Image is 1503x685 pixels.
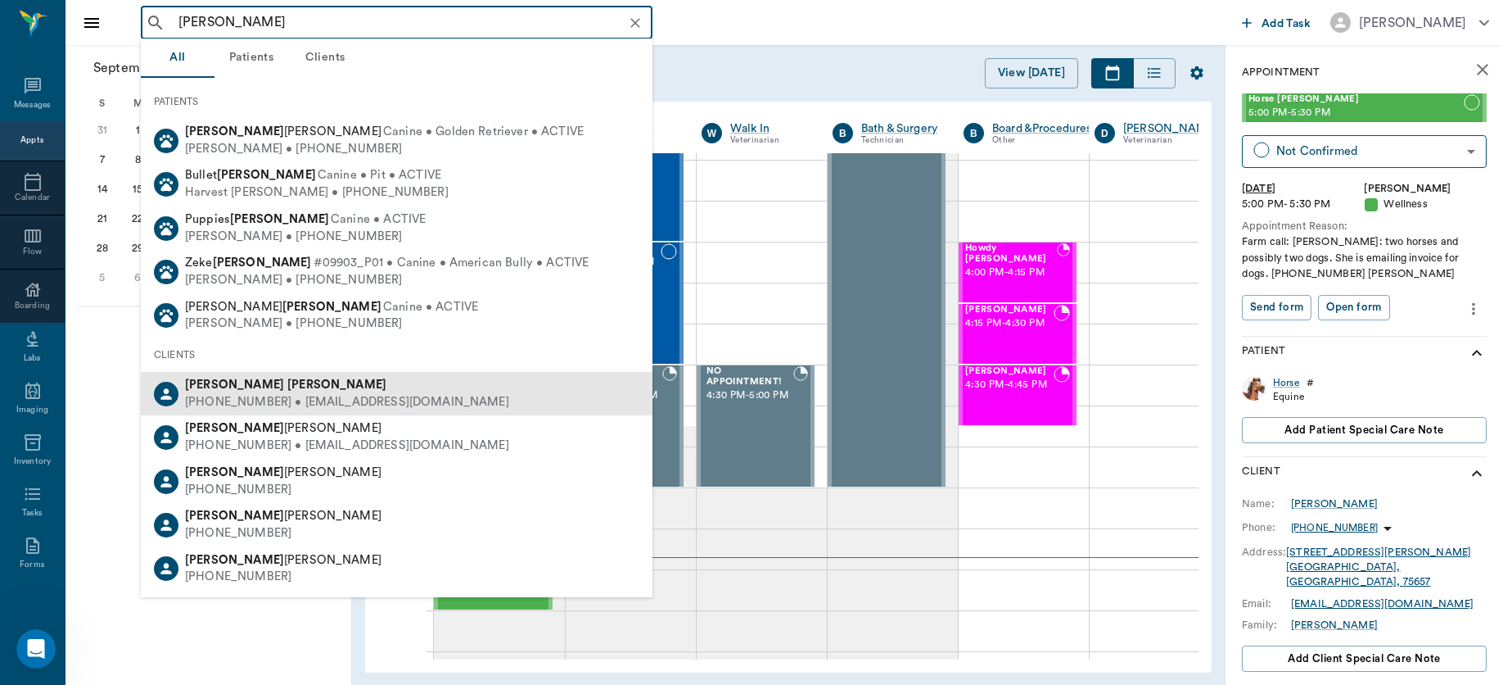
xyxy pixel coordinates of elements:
button: close [1466,53,1499,86]
svg: show more [1467,343,1487,363]
span: Howdy [PERSON_NAME] [965,243,1057,265]
span: 5:00 PM - 5:30 PM [1248,105,1464,121]
span: Horse [PERSON_NAME] [1248,94,1464,105]
button: Add Task [1235,7,1317,38]
div: [PERSON_NAME] • [PHONE_NUMBER] [185,315,478,333]
div: Monday, September 29, 2025 [126,237,149,260]
span: [PERSON_NAME] [185,301,381,313]
span: [PERSON_NAME] [185,125,381,138]
div: Veterinarian [730,134,808,147]
button: Patients [214,39,288,78]
div: B [964,123,984,143]
span: [PERSON_NAME] [965,366,1054,377]
button: Open form [1318,295,1389,320]
button: Send form [1242,295,1311,320]
div: Name: [1242,497,1291,511]
span: Canine • ACTIVE [331,211,426,229]
div: [PHONE_NUMBER] • [EMAIL_ADDRESS][DOMAIN_NAME] [185,394,509,411]
div: BOOKED, 4:30 PM - 5:00 PM [697,365,815,488]
div: [DATE] [1242,181,1365,197]
div: Farm call: [PERSON_NAME]: two horses and possibly two dogs. She is emailing invoice for dogs. [PH... [1242,234,1487,282]
div: Wellness [1365,197,1487,212]
b: [PERSON_NAME] [217,169,316,181]
div: Bath & Surgery [861,120,939,137]
a: [PERSON_NAME] [1123,120,1217,137]
a: [STREET_ADDRESS][PERSON_NAME][GEOGRAPHIC_DATA], [GEOGRAPHIC_DATA], 75657 [1286,547,1471,587]
div: Sunday, September 14, 2025 [91,178,114,201]
span: NO APPOINTMENT! [706,366,793,388]
input: Search [172,11,648,34]
span: Canine • Golden Retriever • ACTIVE [383,124,584,141]
div: [PHONE_NUMBER] [185,569,381,586]
span: #09903_P01 • Canine • American Bully • ACTIVE [314,255,589,272]
button: Clients [288,39,362,78]
span: [PERSON_NAME] [185,422,381,434]
button: September2025 [85,52,223,84]
div: Monday, October 6, 2025 [126,266,149,289]
button: All [141,39,214,78]
span: 4:30 PM - 5:00 PM [706,388,793,404]
span: Canine • Pit • ACTIVE [318,167,441,184]
a: Horse [1273,376,1300,390]
div: Phone: [1242,520,1291,535]
div: Equine [1273,390,1314,404]
span: 4:00 PM - 4:15 PM [965,265,1057,281]
span: Add client Special Care Note [1288,650,1441,668]
iframe: Intercom live chat [16,629,56,669]
div: Sunday, August 31, 2025 [91,119,114,142]
button: Close drawer [75,7,108,39]
a: [EMAIL_ADDRESS][DOMAIN_NAME] [1291,599,1474,609]
b: [PERSON_NAME] [185,510,284,522]
div: D [1095,123,1115,143]
b: [PERSON_NAME] [185,379,284,391]
div: Appointment Reason: [1242,219,1487,234]
div: Sunday, October 5, 2025 [91,266,114,289]
button: View [DATE] [985,58,1078,88]
div: [PHONE_NUMBER] [185,482,381,499]
div: Sunday, September 28, 2025 [91,237,114,260]
span: Add patient Special Care Note [1284,421,1443,439]
div: Sunday, September 21, 2025 [91,207,114,230]
div: Veterinarian [1123,134,1217,147]
button: Add client Special Care Note [1242,646,1487,672]
b: [PERSON_NAME] [213,256,312,269]
p: Client [1242,464,1280,483]
div: B [833,123,853,143]
a: [PERSON_NAME] [1291,618,1378,633]
b: [PERSON_NAME] [185,125,284,138]
div: [PHONE_NUMBER] • [EMAIL_ADDRESS][DOMAIN_NAME] [185,438,509,455]
div: BOOKED, 4:15 PM - 4:30 PM [959,303,1076,365]
div: Email: [1242,597,1291,611]
div: S [84,91,120,116]
div: [PERSON_NAME] • [PHONE_NUMBER] [185,141,584,158]
button: more [1460,295,1487,323]
span: [PERSON_NAME] [185,510,381,522]
div: Imaging [16,404,48,416]
p: Appointment [1242,65,1320,80]
div: Monday, September 1, 2025 [126,119,149,142]
div: Appts [20,134,43,147]
div: Monday, September 22, 2025 [126,207,149,230]
div: [PHONE_NUMBER] [185,525,381,542]
span: [PERSON_NAME] [185,466,381,479]
div: Other [992,134,1092,147]
span: Canine • ACTIVE [383,299,478,316]
b: [PERSON_NAME] [287,379,386,391]
div: Not Confirmed [1276,142,1460,161]
span: [PERSON_NAME] [965,305,1054,315]
div: Messages [14,99,52,111]
span: Puppies [185,213,329,225]
svg: show more [1467,464,1487,483]
div: CLIENTS [141,338,652,372]
b: [PERSON_NAME] [230,213,329,225]
button: Add patient Special Care Note [1242,417,1487,443]
a: Walk In [730,120,808,137]
div: W [702,123,722,143]
div: [PERSON_NAME] • [PHONE_NUMBER] [185,229,426,246]
a: [PERSON_NAME] [1291,497,1378,511]
div: # [1307,376,1314,390]
div: BOOKED, 4:00 PM - 4:15 PM [959,242,1076,303]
